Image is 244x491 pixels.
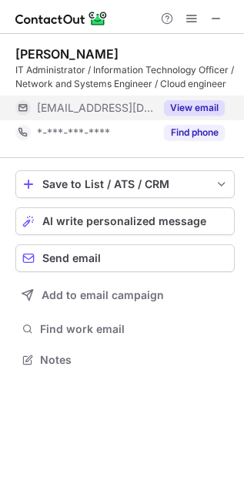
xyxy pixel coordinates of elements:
[15,63,235,91] div: IT Administrator / Information Technology Officer / Network and Systems Engineer / Cloud engineer
[15,349,235,371] button: Notes
[42,289,164,301] span: Add to email campaign
[164,125,225,140] button: Reveal Button
[15,244,235,272] button: Send email
[42,252,101,264] span: Send email
[37,101,155,115] span: [EMAIL_ADDRESS][DOMAIN_NAME]
[15,318,235,340] button: Find work email
[40,353,229,367] span: Notes
[42,215,206,227] span: AI write personalized message
[15,46,119,62] div: [PERSON_NAME]
[42,178,208,190] div: Save to List / ATS / CRM
[15,281,235,309] button: Add to email campaign
[15,207,235,235] button: AI write personalized message
[164,100,225,116] button: Reveal Button
[40,322,229,336] span: Find work email
[15,9,108,28] img: ContactOut v5.3.10
[15,170,235,198] button: save-profile-one-click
